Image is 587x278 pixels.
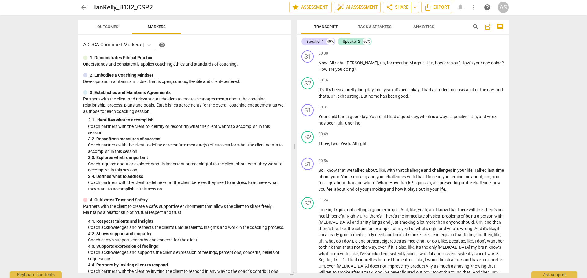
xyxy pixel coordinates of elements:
span: Filler word [410,207,416,212]
span: . [398,207,401,212]
div: 60% [363,38,371,45]
span: Filler word [380,60,385,65]
span: Your [369,114,379,119]
span: , [378,60,380,65]
span: Outcomes [97,24,118,29]
span: . [387,180,389,185]
div: Change speaker [301,197,314,209]
span: about [334,187,346,192]
span: your [331,174,339,179]
span: challenges [386,174,407,179]
span: , [374,87,375,92]
span: a [432,87,435,92]
span: your [430,187,440,192]
span: work [487,114,497,119]
span: , [494,87,496,92]
span: no [498,207,503,212]
span: . [375,180,377,185]
button: AI Assessment [334,2,381,13]
span: guess [416,180,429,185]
span: about [319,174,331,179]
div: Change speaker [301,50,314,63]
span: how [395,187,404,192]
span: right [335,60,344,65]
span: , [331,207,333,212]
span: , [336,94,338,99]
span: . [360,121,362,125]
span: How [319,67,328,72]
span: been [332,87,342,92]
span: , [438,180,440,185]
span: a [466,87,469,92]
span: for [387,60,393,65]
div: Change speaker [301,104,314,116]
span: Your [341,174,351,179]
span: had [389,114,397,119]
span: a [346,114,350,119]
span: good [401,114,411,119]
span: , [385,60,387,65]
span: has [380,94,388,99]
span: how [435,60,444,65]
span: meeting [393,60,409,65]
span: example [382,207,398,212]
span: , [329,94,331,99]
span: Filler word [433,180,438,185]
span: Filler word [477,207,483,212]
span: , [382,87,384,92]
span: , [477,114,479,119]
span: share [386,4,393,11]
span: had [338,114,346,119]
span: day [483,60,491,65]
span: . [445,187,446,192]
div: 3. 4. Defines what to address [88,173,286,180]
div: Speaker 2 [343,38,360,45]
span: search [472,23,479,31]
span: M [409,60,414,65]
div: 3. 3. Explores what is important [88,154,286,161]
span: plays [408,187,419,192]
span: but [375,87,382,92]
span: Transcript [314,24,338,29]
span: child [379,114,389,119]
span: Share [386,4,408,11]
span: know [327,168,338,173]
div: 40% [326,38,334,45]
span: . [472,168,474,173]
span: Assessment [292,4,329,11]
span: ? [411,180,414,185]
span: , [491,180,493,185]
span: , [475,207,477,212]
p: ADDCA Combined Markers [83,41,141,48]
span: Your [319,114,328,119]
span: Markers [148,24,166,29]
span: home [368,94,380,99]
div: AS [498,2,509,13]
span: student [435,87,451,92]
span: Filler word [360,214,367,218]
span: . [324,87,326,92]
span: [PERSON_NAME] [345,60,378,65]
span: that [399,180,408,185]
button: Share [383,2,411,13]
span: challenge [405,168,424,173]
span: lot [469,87,475,92]
span: . [468,114,471,119]
span: I [324,168,327,173]
span: pretty [345,87,358,92]
span: remind [450,174,464,179]
span: not [347,207,354,212]
span: can [434,174,442,179]
span: presenting [440,180,461,185]
span: Filler word [331,94,336,99]
button: Search [471,22,481,32]
p: Understands and consistently applies coaching ethics and standards of coaching. [83,61,286,67]
span: auto_fix_high [337,4,344,11]
span: is [432,114,436,119]
span: good [350,114,360,119]
button: Assessment [289,2,332,13]
span: , [433,174,434,179]
span: visibility [158,41,166,49]
span: mean [321,207,331,212]
span: It's [326,87,332,92]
